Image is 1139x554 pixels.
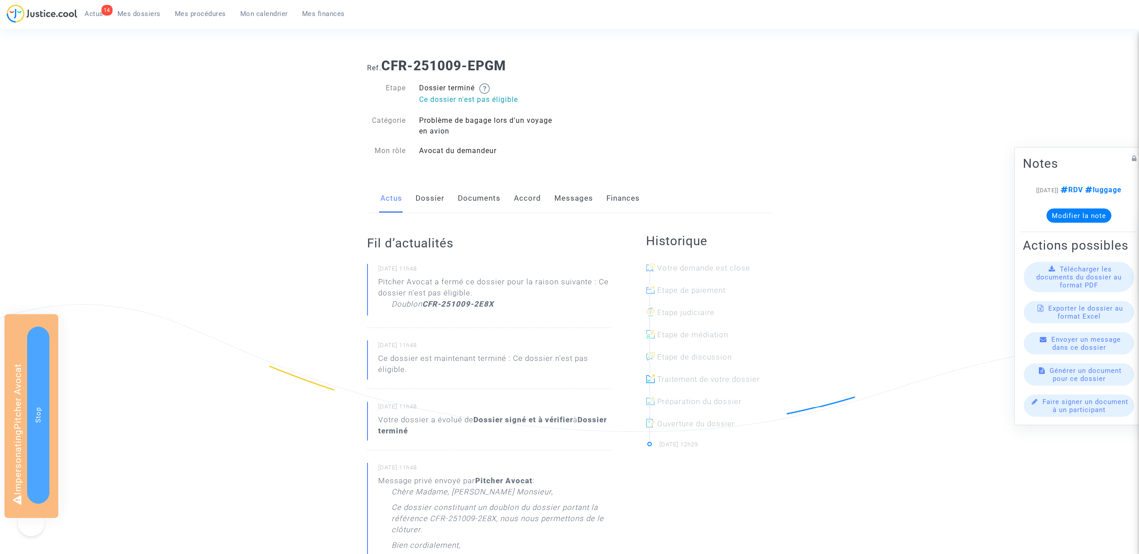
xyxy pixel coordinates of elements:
[1023,237,1135,253] h2: Actions possibles
[392,502,610,540] p: Ce dossier constituant un doublon du dossier portant la référence CFR-251009-2E8X, nous nous perm...
[1023,155,1135,171] h2: Notes
[367,235,610,251] h2: Fil d’actualités
[412,83,569,106] div: Dossier terminé
[77,7,110,20] a: 14Actus
[514,184,541,213] a: Accord
[1036,186,1058,193] span: [[DATE]]
[378,415,607,435] b: Dossier terminé
[233,7,295,20] a: Mon calendrier
[7,4,77,23] img: jc-logo.svg
[168,7,233,20] a: Mes procédures
[606,184,640,213] a: Finances
[419,94,563,105] p: Ce dossier n'est pas éligible
[422,299,494,308] strong: CFR-251009-2E8X
[1058,185,1083,194] span: RDV
[1051,335,1121,351] span: Envoyer un message dans ce dossier
[117,10,161,18] span: Mes dossiers
[416,184,444,213] a: Dossier
[378,353,610,380] p: Ce dossier est maintenant terminé : Ce dossier n'est pas éligible.
[295,7,352,20] a: Mes finances
[110,7,168,20] a: Mes dossiers
[101,5,113,16] div: 14
[367,64,381,72] span: Ref.
[1036,265,1122,289] span: Télécharger les documents du dossier au format PDF
[378,414,610,437] div: Votre dossier a évolué de à
[360,115,413,137] div: Catégorie
[412,115,569,137] div: Problème de bagage lors d'un voyage en avion
[1048,304,1123,320] span: Exporter le dossier au format Excel
[378,464,610,475] small: [DATE] 11h48
[473,415,573,424] b: Dossier signé et à vérifier
[657,263,750,272] span: Votre demande est close
[378,341,610,353] small: [DATE] 11h48
[240,10,288,18] span: Mon calendrier
[380,184,402,213] a: Actus
[4,314,58,518] div: Impersonating
[392,486,553,502] p: Chère Madame, [PERSON_NAME] Monsieur,
[85,10,103,18] span: Actus
[1046,208,1111,222] button: Modifier la note
[378,265,610,276] small: [DATE] 11h48
[378,276,610,314] div: Pitcher Avocat a fermé ce dossier pour la raison suivante : Ce dossier n'est pas éligible.
[475,476,533,485] b: Pitcher Avocat
[646,233,772,249] h2: Historique
[27,327,49,504] button: Stop
[1042,397,1128,413] span: Faire signer un document à un participant
[412,146,569,156] div: Avocat du demandeur
[175,10,226,18] span: Mes procédures
[302,10,345,18] span: Mes finances
[378,403,610,414] small: [DATE] 11h48
[1050,366,1122,382] span: Générer un document pour ce dossier
[479,83,490,94] img: help.svg
[34,407,42,423] span: Stop
[458,184,501,213] a: Documents
[360,83,413,106] div: Etape
[18,510,44,536] iframe: Help Scout Beacon - Open
[392,299,494,314] p: Doublon
[1083,185,1122,194] span: luggage
[360,146,413,156] div: Mon rôle
[554,184,593,213] a: Messages
[381,58,506,73] b: CFR-251009-EPGM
